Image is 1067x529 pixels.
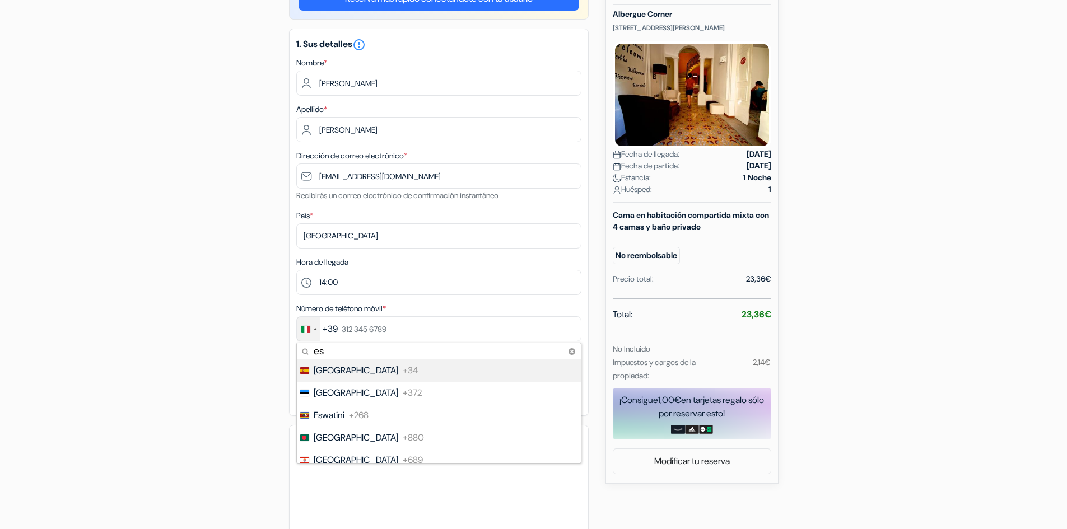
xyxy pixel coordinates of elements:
span: +34 [403,364,418,377]
label: Hora de llegada [296,256,348,268]
button: Change country, selected Italy (+39) [297,317,338,341]
span: +880 [403,431,424,444]
input: Ingrese el nombre [296,71,581,96]
strong: [DATE] [747,160,771,172]
small: Impuestos y cargos de la propiedad: [613,357,696,381]
img: uber-uber-eats-card.png [699,425,713,434]
span: 1,00€ [658,394,681,406]
div: Precio total: [613,273,654,285]
small: No Incluido [613,344,650,354]
img: calendar.svg [613,162,621,171]
span: Fecha de partida: [613,160,679,172]
input: Introduzca la dirección de correo electrónico [296,163,581,189]
label: País [296,210,313,222]
span: +689 [403,453,423,467]
small: Recibirás un correo electrónico de confirmación instantáneo [296,190,498,200]
button: Clear search [565,345,579,358]
span: [GEOGRAPHIC_DATA] [314,364,398,377]
strong: 1 Noche [743,172,771,184]
h5: Albergue Corner [613,10,771,19]
a: Modificar tu reserva [613,451,771,472]
label: Dirección de correo electrónico [296,150,407,162]
img: user_icon.svg [613,186,621,194]
p: [STREET_ADDRESS][PERSON_NAME] [613,24,771,32]
strong: 1 [768,184,771,195]
span: Huésped: [613,184,652,195]
span: [GEOGRAPHIC_DATA] [314,453,398,467]
img: amazon-card-no-text.png [671,425,685,434]
span: Total: [613,308,632,321]
h5: 1. Sus detalles [296,38,581,52]
span: [GEOGRAPHIC_DATA] [314,386,398,400]
img: moon.svg [613,174,621,182]
div: 23,36€ [746,273,771,285]
ul: List of countries [297,359,581,463]
a: error_outline [352,38,366,50]
span: Eswatini [314,409,344,422]
span: +268 [349,409,369,422]
i: error_outline [352,38,366,52]
span: Fecha de llegada: [613,148,679,160]
span: [GEOGRAPHIC_DATA] [314,431,398,444]
img: adidas-card.png [685,425,699,434]
small: No reembolsable [613,247,680,264]
strong: [DATE] [747,148,771,160]
input: Search [297,343,581,359]
label: Apellido [296,104,327,115]
img: calendar.svg [613,151,621,159]
span: +372 [403,386,422,400]
label: Número de teléfono móvil [296,303,386,315]
strong: 23,36€ [742,308,771,320]
small: 2,14€ [753,357,771,367]
div: +39 [323,322,338,336]
input: 312 345 6789 [296,316,581,341]
input: Introduzca el apellido [296,117,581,142]
div: ¡Consigue en tarjetas regalo sólo por reservar esto! [613,394,771,420]
span: Estancia: [613,172,651,184]
label: Nombre [296,57,327,69]
b: Cama en habitación compartida mixta con 4 camas y baño privado [613,210,769,232]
